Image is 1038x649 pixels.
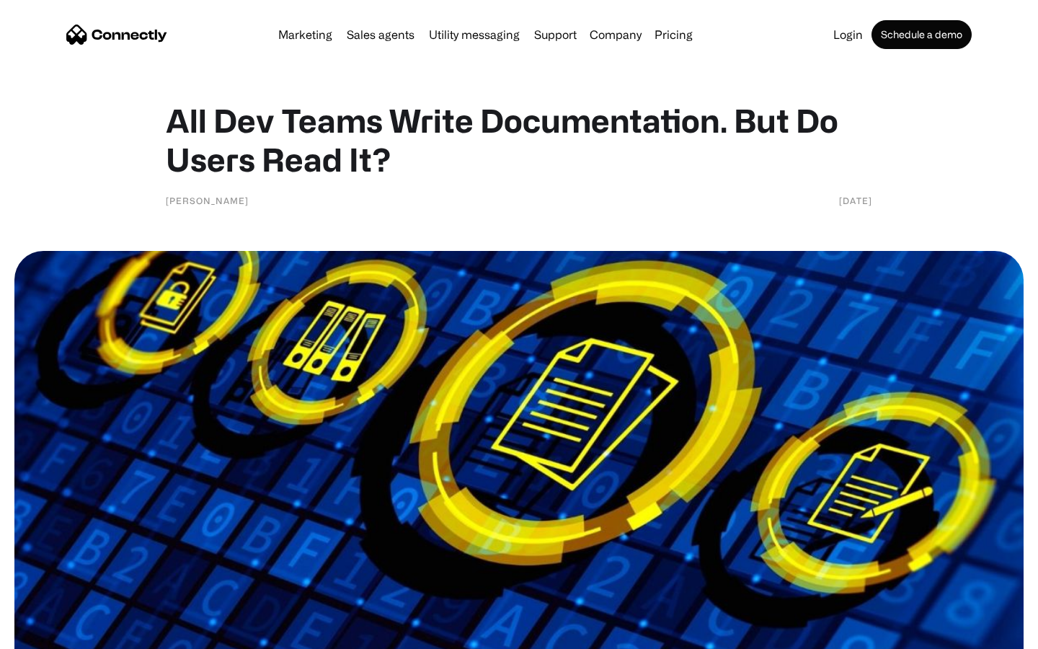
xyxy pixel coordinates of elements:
[272,29,338,40] a: Marketing
[423,29,525,40] a: Utility messaging
[166,193,249,208] div: [PERSON_NAME]
[341,29,420,40] a: Sales agents
[649,29,698,40] a: Pricing
[828,29,869,40] a: Login
[839,193,872,208] div: [DATE]
[166,101,872,179] h1: All Dev Teams Write Documentation. But Do Users Read It?
[590,25,642,45] div: Company
[871,20,972,49] a: Schedule a demo
[528,29,582,40] a: Support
